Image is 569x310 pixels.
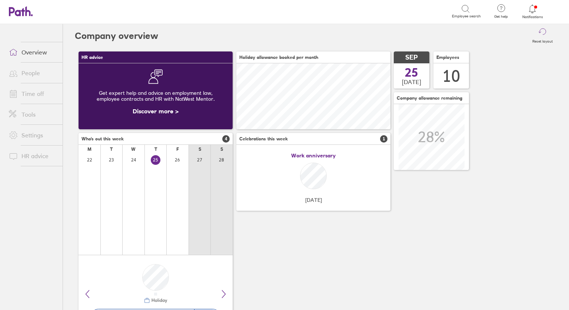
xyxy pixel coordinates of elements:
[150,298,167,303] div: Holiday
[84,84,227,108] div: Get expert help and advice on employment law, employee contracts and HR with NatWest Mentor.
[199,147,201,152] div: S
[81,136,124,141] span: Who's out this week
[489,14,513,19] span: Get help
[3,149,63,163] a: HR advice
[131,147,136,152] div: W
[239,136,288,141] span: Celebrations this week
[436,55,459,60] span: Employees
[133,107,179,115] a: Discover more >
[83,8,102,14] div: Search
[402,79,421,85] span: [DATE]
[3,86,63,101] a: Time off
[81,55,103,60] span: HR advice
[110,147,113,152] div: T
[405,54,418,61] span: SEP
[528,37,557,44] label: Reset layout
[520,15,545,19] span: Notifications
[87,147,91,152] div: M
[528,24,557,48] button: Reset layout
[452,14,481,19] span: Employee search
[3,128,63,143] a: Settings
[405,67,418,79] span: 25
[520,4,545,19] a: Notifications
[3,66,63,80] a: People
[176,147,179,152] div: F
[3,107,63,122] a: Tools
[154,147,157,152] div: T
[239,55,318,60] span: Holiday allowance booked per month
[220,147,223,152] div: S
[3,45,63,60] a: Overview
[75,24,158,48] h2: Company overview
[397,96,462,101] span: Company allowance remaining
[305,197,322,203] span: [DATE]
[442,67,460,86] div: 10
[222,135,230,143] span: 4
[380,135,387,143] span: 1
[291,153,336,159] span: Work anniversary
